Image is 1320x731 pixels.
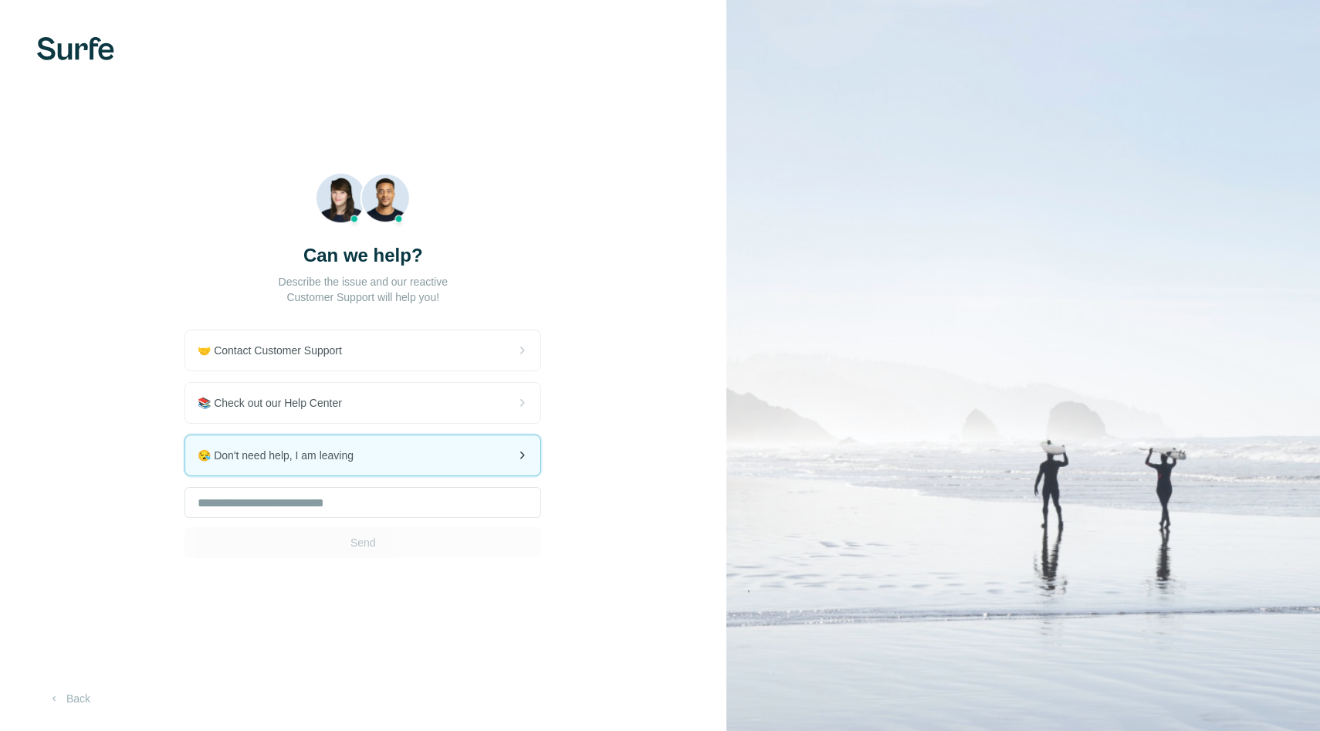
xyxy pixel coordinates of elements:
[37,685,101,712] button: Back
[286,289,439,305] p: Customer Support will help you!
[37,37,114,60] img: Surfe's logo
[316,173,411,231] img: Beach Photo
[279,274,448,289] p: Describe the issue and our reactive
[198,448,366,463] span: 😪 Don't need help, I am leaving
[303,243,423,268] h3: Can we help?
[198,343,354,358] span: 🤝 Contact Customer Support
[198,395,354,411] span: 📚 Check out our Help Center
